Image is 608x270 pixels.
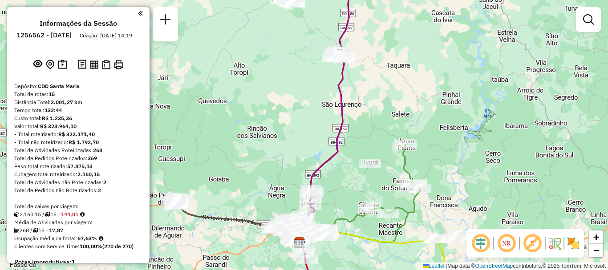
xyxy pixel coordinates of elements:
[42,115,72,121] strong: R$ 1.235,36
[14,235,76,242] span: Ocupação média da frota:
[589,244,603,257] a: Zoom out
[496,233,517,254] span: Ocultar NR
[93,147,102,153] strong: 268
[14,146,142,154] div: Total de Atividades Roteirizadas:
[14,106,142,114] div: Tempo total:
[14,90,142,98] div: Total de rotas:
[80,243,102,250] strong: 100,00%
[88,58,100,70] button: Visualizar relatório de Roteirização
[45,212,50,217] i: Total de rotas
[99,236,103,241] em: Média calculada utilizando a maior ocupação (%Peso ou %Cubagem) de cada rota da sessão. Rotas cro...
[61,211,78,218] strong: 144,01
[56,58,69,72] button: Painel de Sugestão
[522,233,543,254] span: Exibir rótulo
[593,231,599,242] span: +
[14,186,142,194] div: Total de Pedidos não Roteirizados:
[77,171,100,177] strong: 2.160,15
[69,139,99,145] strong: R$ 1.792,70
[14,138,142,146] div: - Total não roteirizado:
[157,11,174,31] a: Nova sessão e pesquisa
[14,178,142,186] div: Total de Atividades não Roteirizadas:
[14,130,142,138] div: - Total roteirizado:
[14,218,142,226] div: Média de Atividades por viagem:
[98,187,101,193] strong: 2
[76,58,88,72] button: Logs desbloquear sessão
[359,159,381,168] div: Atividade não roteirizada - CLAUDINOR ADAO DE AGUIAR
[45,107,62,113] strong: 132:44
[71,258,75,266] strong: 1
[14,226,142,234] div: 268 / 15 =
[14,122,142,130] div: Valor total:
[589,230,603,244] a: Zoom in
[51,99,82,105] strong: 2.001,27 km
[547,236,562,250] img: Fluxo de ruas
[470,233,491,254] span: Ocultar deslocamento
[40,19,117,28] h4: Informações da Sessão
[76,32,136,40] div: Criação: [DATE] 14:19
[14,210,142,218] div: 2.160,15 / 15 =
[14,114,142,122] div: Custo total:
[102,243,134,250] strong: (270 de 270)
[14,154,142,162] div: Total de Pedidos Roteirizados:
[580,11,597,28] a: Exibir filtros
[14,258,142,266] h4: Rotas improdutivas:
[421,262,608,270] div: Map data © contributors,© 2025 TomTom, Microsoft
[67,163,93,169] strong: 57.875,13
[16,31,72,39] h6: 1256562 - [DATE]
[58,131,95,137] strong: R$ 322.171,40
[14,170,142,178] div: Cubagem total roteirizado:
[100,58,112,71] button: Visualizar Romaneio
[446,263,447,269] span: |
[593,245,599,256] span: −
[44,58,56,72] button: Centralizar mapa no depósito ou ponto de apoio
[40,123,77,129] strong: R$ 323.964,10
[14,82,142,90] div: Depósito:
[566,236,580,250] img: Exibir/Ocultar setores
[14,202,142,210] div: Total de caixas por viagem:
[112,58,125,71] button: Imprimir Rotas
[103,179,106,185] strong: 2
[14,212,20,217] i: Cubagem total roteirizado
[475,263,513,269] a: OpenStreetMap
[88,155,97,161] strong: 369
[14,98,142,106] div: Distância Total:
[138,8,142,18] a: Clique aqui para minimizar o painel
[38,83,80,89] strong: CDD Santa Maria
[423,263,445,269] a: Leaflet
[332,48,344,60] img: Julio de Castilhos
[77,235,97,242] strong: 67,63%
[294,237,305,248] img: CDD Santa Maria
[14,162,142,170] div: Peso total roteirizado:
[49,91,55,97] strong: 15
[49,227,63,234] strong: 17,87
[14,243,80,250] span: Clientes com Service Time:
[32,228,38,233] i: Total de rotas
[32,57,44,72] button: Exibir sessão original
[80,212,85,217] i: Meta Caixas/viagem: 162,77 Diferença: -18,76
[14,228,20,233] i: Total de Atividades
